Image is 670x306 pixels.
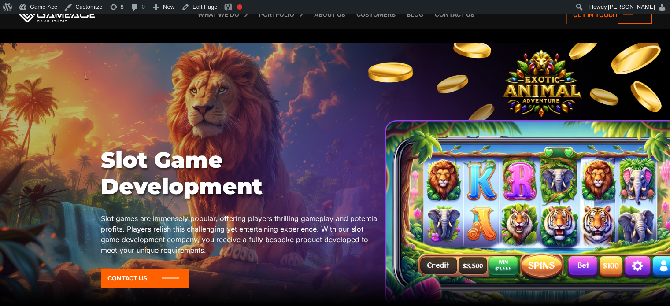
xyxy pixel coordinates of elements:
[237,4,242,10] div: Focus keyphrase not set
[566,5,652,24] a: Get in touch
[608,4,655,10] span: [PERSON_NAME]
[101,147,382,200] h1: Slot Game Development
[101,213,382,255] p: Slot games are immensely popular, offering players thrilling gameplay and potential profits. Play...
[101,269,189,288] a: Contact Us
